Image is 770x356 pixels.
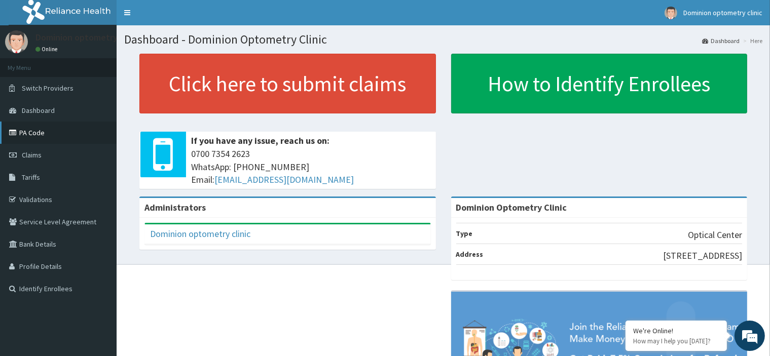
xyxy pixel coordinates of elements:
[683,8,762,17] span: Dominion optometry clinic
[702,36,740,45] a: Dashboard
[663,249,742,262] p: [STREET_ADDRESS]
[35,46,60,53] a: Online
[214,174,354,185] a: [EMAIL_ADDRESS][DOMAIN_NAME]
[150,228,250,240] a: Dominion optometry clinic
[456,229,473,238] b: Type
[633,337,719,345] p: How may I help you today?
[22,150,42,160] span: Claims
[633,326,719,335] div: We're Online!
[124,33,762,46] h1: Dashboard - Dominion Optometry Clinic
[456,250,484,259] b: Address
[191,135,329,146] b: If you have any issue, reach us on:
[456,202,567,213] strong: Dominion Optometry Clinic
[5,30,28,53] img: User Image
[741,36,762,45] li: Here
[139,54,436,113] a: Click here to submit claims
[22,106,55,115] span: Dashboard
[22,84,74,93] span: Switch Providers
[22,173,40,182] span: Tariffs
[191,147,431,186] span: 0700 7354 2623 WhatsApp: [PHONE_NUMBER] Email:
[688,228,742,242] p: Optical Center
[665,7,677,19] img: User Image
[144,202,206,213] b: Administrators
[35,33,140,42] p: Dominion optometry clinic
[451,54,748,113] a: How to Identify Enrollees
